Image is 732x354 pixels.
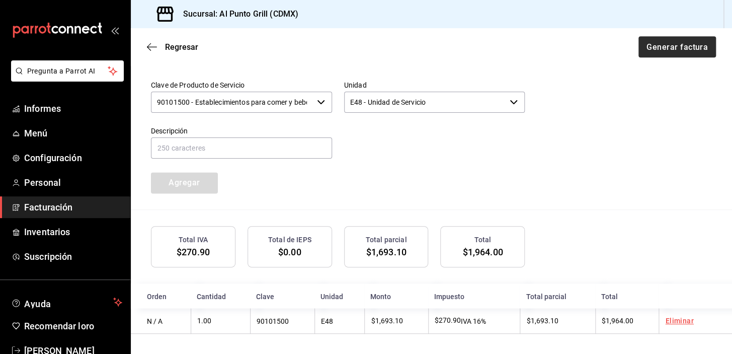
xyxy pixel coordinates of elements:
[371,317,402,325] font: $1,693.10
[278,247,301,257] font: $0.00
[147,292,167,300] font: Orden
[11,60,124,82] button: Pregunta a Parrot AI
[602,317,633,325] font: $1,964.00
[24,321,94,331] font: Recomendar loro
[257,317,289,325] font: 90101500
[165,42,198,52] font: Regresar
[526,292,566,300] font: Total parcial
[462,247,503,257] font: $1,964.00
[434,292,464,300] font: Impuesto
[179,236,208,244] font: Total IVA
[24,251,72,262] font: Suscripción
[111,26,119,34] button: abrir_cajón_menú
[197,292,226,300] font: Cantidad
[151,92,313,113] input: Elige una opción
[183,9,298,19] font: Sucursal: Al Punto Grill (CDMX)
[197,317,211,325] font: 1.00
[24,153,82,163] font: Configuración
[461,317,486,325] font: IVA 16%
[268,236,311,244] font: Total de IEPS
[177,247,210,257] font: $270.90
[321,317,333,325] font: E48
[151,81,245,89] font: Clave de Producto de Servicio
[638,36,716,57] button: Generar factura
[665,317,693,325] font: Eliminar
[24,103,61,114] font: Informes
[366,247,406,257] font: $1,693.10
[320,292,343,300] font: Unidad
[7,73,124,84] a: Pregunta a Parrot AI
[601,292,618,300] font: Total
[646,42,708,51] font: Generar factura
[147,42,198,52] button: Regresar
[526,317,558,325] font: $1,693.10
[344,92,506,113] input: Elige una opción
[24,227,70,237] font: Inventarios
[366,236,407,244] font: Total parcial
[24,299,51,309] font: Ayuda
[474,236,492,244] font: Total
[147,317,162,325] font: N / A
[344,81,367,89] font: Unidad
[256,292,274,300] font: Clave
[370,292,391,300] font: Monto
[24,128,48,138] font: Menú
[435,316,461,324] font: $270.90
[151,137,332,159] input: 250 caracteres
[24,177,61,188] font: Personal
[24,202,72,213] font: Facturación
[27,67,96,75] font: Pregunta a Parrot AI
[151,126,188,134] font: Descripción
